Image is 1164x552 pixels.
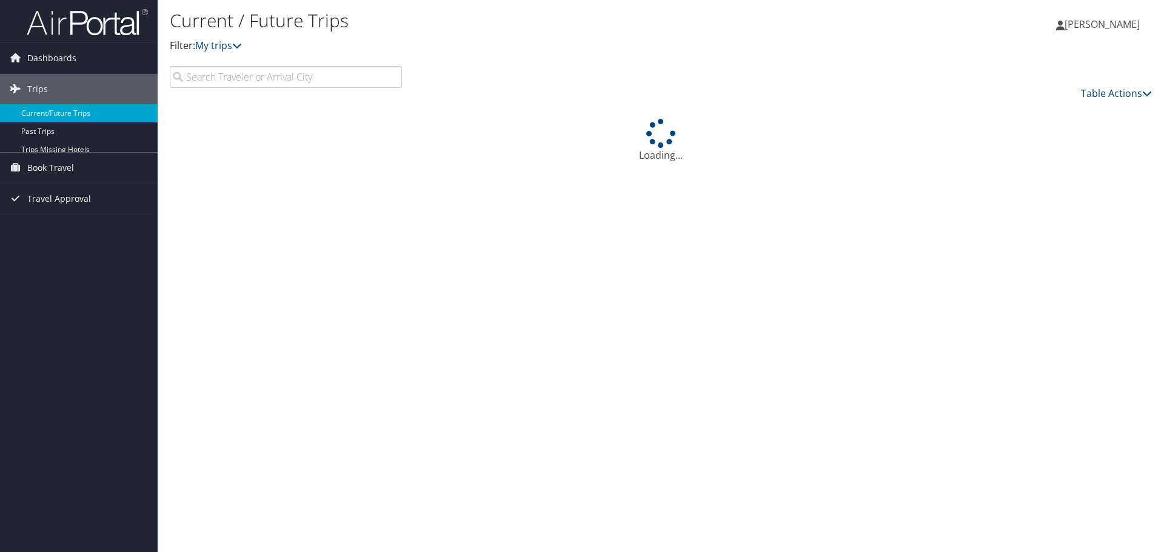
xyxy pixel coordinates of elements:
span: Trips [27,74,48,104]
p: Filter: [170,38,824,54]
span: Dashboards [27,43,76,73]
span: Travel Approval [27,184,91,214]
a: Table Actions [1081,87,1152,100]
a: [PERSON_NAME] [1056,6,1152,42]
h1: Current / Future Trips [170,8,824,33]
a: My trips [195,39,242,52]
span: [PERSON_NAME] [1065,18,1140,31]
img: airportal-logo.png [27,8,148,36]
input: Search Traveler or Arrival City [170,66,402,88]
div: Loading... [170,119,1152,162]
span: Book Travel [27,153,74,183]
